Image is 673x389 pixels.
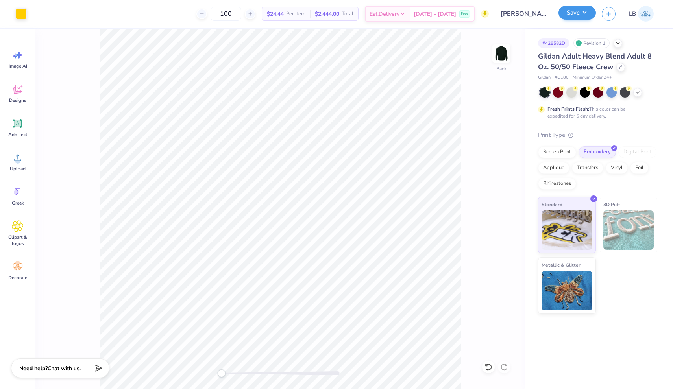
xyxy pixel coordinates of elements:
span: $24.44 [267,10,284,18]
span: Total [342,10,353,18]
img: Laken Brown [638,6,654,22]
span: Add Text [8,131,27,138]
span: [DATE] - [DATE] [414,10,456,18]
div: Rhinestones [538,178,576,190]
div: Foil [630,162,649,174]
span: Clipart & logos [5,234,31,247]
div: # 428582D [538,38,569,48]
img: 3D Puff [603,210,654,250]
input: Untitled Design [495,6,553,22]
div: Digital Print [618,146,656,158]
div: Transfers [572,162,603,174]
span: Decorate [8,275,27,281]
span: Gildan Adult Heavy Blend Adult 8 Oz. 50/50 Fleece Crew [538,52,652,72]
span: Designs [9,97,26,103]
span: Est. Delivery [370,10,399,18]
div: Revision 1 [573,38,610,48]
span: Minimum Order: 24 + [573,74,612,81]
img: Metallic & Glitter [542,271,592,310]
button: Save [558,6,596,20]
strong: Need help? [19,365,48,372]
span: Chat with us. [48,365,81,372]
span: 3D Puff [603,200,620,208]
span: Standard [542,200,562,208]
span: Metallic & Glitter [542,261,581,269]
input: – – [211,7,241,21]
span: Per Item [286,10,305,18]
div: Embroidery [579,146,616,158]
div: Back [496,65,507,72]
div: Screen Print [538,146,576,158]
div: Accessibility label [218,369,226,377]
img: Back [494,46,509,61]
span: Gildan [538,74,551,81]
div: Applique [538,162,569,174]
div: Vinyl [606,162,628,174]
span: $2,444.00 [315,10,339,18]
strong: Fresh Prints Flash: [547,106,589,112]
span: LB [629,9,636,18]
div: This color can be expedited for 5 day delivery. [547,105,644,120]
img: Standard [542,210,592,250]
a: LB [625,6,657,22]
span: Upload [10,166,26,172]
span: Greek [12,200,24,206]
span: # G180 [555,74,569,81]
span: Free [461,11,468,17]
span: Image AI [9,63,27,69]
div: Print Type [538,131,657,140]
